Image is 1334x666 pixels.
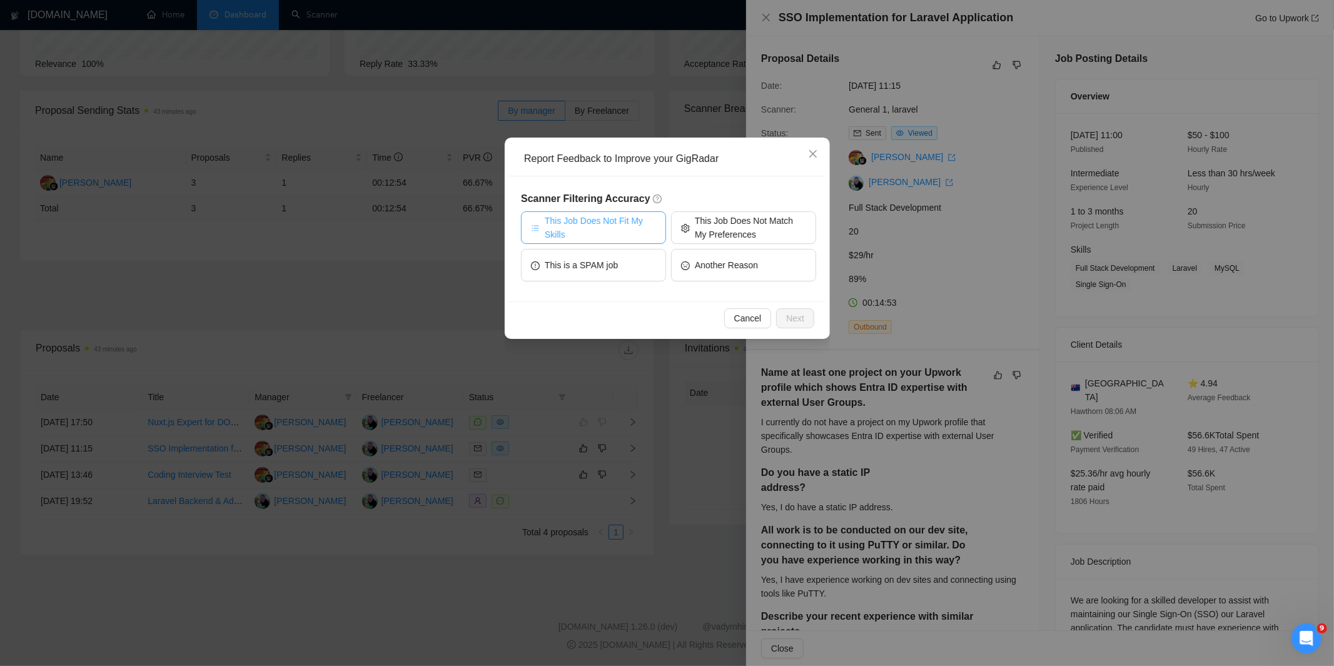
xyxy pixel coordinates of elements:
span: close [808,149,818,159]
button: Close [796,138,830,171]
div: Report Feedback to Improve your GigRadar [524,152,819,166]
span: 9 [1317,623,1327,633]
button: barsThis Job Does Not Fit My Skills [521,211,666,244]
button: exclamation-circleThis is a SPAM job [521,249,666,281]
iframe: Intercom live chat [1291,623,1321,653]
span: exclamation-circle [531,260,540,270]
span: question-circle [652,194,662,204]
span: Cancel [734,311,761,325]
button: Next [776,308,814,328]
span: This Job Does Not Match My Preferences [695,214,806,241]
span: setting [681,223,690,232]
h5: Scanner Filtering Accuracy [521,191,816,206]
button: settingThis Job Does Not Match My Preferences [671,211,816,244]
span: frown [681,260,690,270]
button: Cancel [724,308,771,328]
button: frownAnother Reason [671,249,816,281]
span: bars [531,223,540,232]
span: Another Reason [695,258,758,272]
span: This is a SPAM job [545,258,618,272]
span: This Job Does Not Fit My Skills [545,214,656,241]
